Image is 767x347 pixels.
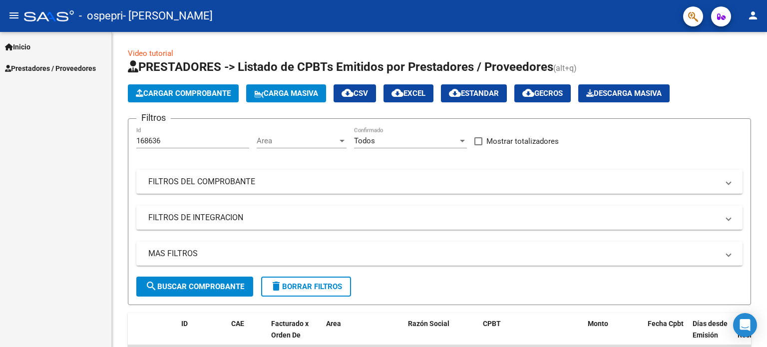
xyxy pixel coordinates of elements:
[128,49,173,58] a: Video tutorial
[136,277,253,297] button: Buscar Comprobante
[136,89,231,98] span: Cargar Comprobante
[733,313,757,337] div: Open Intercom Messenger
[522,89,563,98] span: Gecros
[514,84,571,102] button: Gecros
[648,320,684,328] span: Fecha Cpbt
[441,84,507,102] button: Estandar
[5,63,96,74] span: Prestadores / Proveedores
[136,170,743,194] mat-expansion-panel-header: FILTROS DEL COMPROBANTE
[148,176,719,187] mat-panel-title: FILTROS DEL COMPROBANTE
[136,242,743,266] mat-expansion-panel-header: MAS FILTROS
[261,277,351,297] button: Borrar Filtros
[693,320,728,339] span: Días desde Emisión
[553,63,577,73] span: (alt+q)
[342,89,368,98] span: CSV
[486,135,559,147] span: Mostrar totalizadores
[738,320,766,339] span: Fecha Recibido
[326,320,341,328] span: Area
[578,84,670,102] button: Descarga Masiva
[246,84,326,102] button: Carga Masiva
[148,248,719,259] mat-panel-title: MAS FILTROS
[136,206,743,230] mat-expansion-panel-header: FILTROS DE INTEGRACION
[145,282,244,291] span: Buscar Comprobante
[123,5,213,27] span: - [PERSON_NAME]
[383,84,433,102] button: EXCEL
[128,84,239,102] button: Cargar Comprobante
[578,84,670,102] app-download-masive: Descarga masiva de comprobantes (adjuntos)
[5,41,30,52] span: Inicio
[271,320,309,339] span: Facturado x Orden De
[334,84,376,102] button: CSV
[270,280,282,292] mat-icon: delete
[449,89,499,98] span: Estandar
[79,5,123,27] span: - ospepri
[257,136,338,145] span: Area
[8,9,20,21] mat-icon: menu
[391,89,425,98] span: EXCEL
[128,60,553,74] span: PRESTADORES -> Listado de CPBTs Emitidos por Prestadores / Proveedores
[354,136,375,145] span: Todos
[342,87,354,99] mat-icon: cloud_download
[391,87,403,99] mat-icon: cloud_download
[231,320,244,328] span: CAE
[449,87,461,99] mat-icon: cloud_download
[148,212,719,223] mat-panel-title: FILTROS DE INTEGRACION
[586,89,662,98] span: Descarga Masiva
[136,111,171,125] h3: Filtros
[483,320,501,328] span: CPBT
[747,9,759,21] mat-icon: person
[588,320,608,328] span: Monto
[270,282,342,291] span: Borrar Filtros
[181,320,188,328] span: ID
[408,320,449,328] span: Razón Social
[254,89,318,98] span: Carga Masiva
[522,87,534,99] mat-icon: cloud_download
[145,280,157,292] mat-icon: search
